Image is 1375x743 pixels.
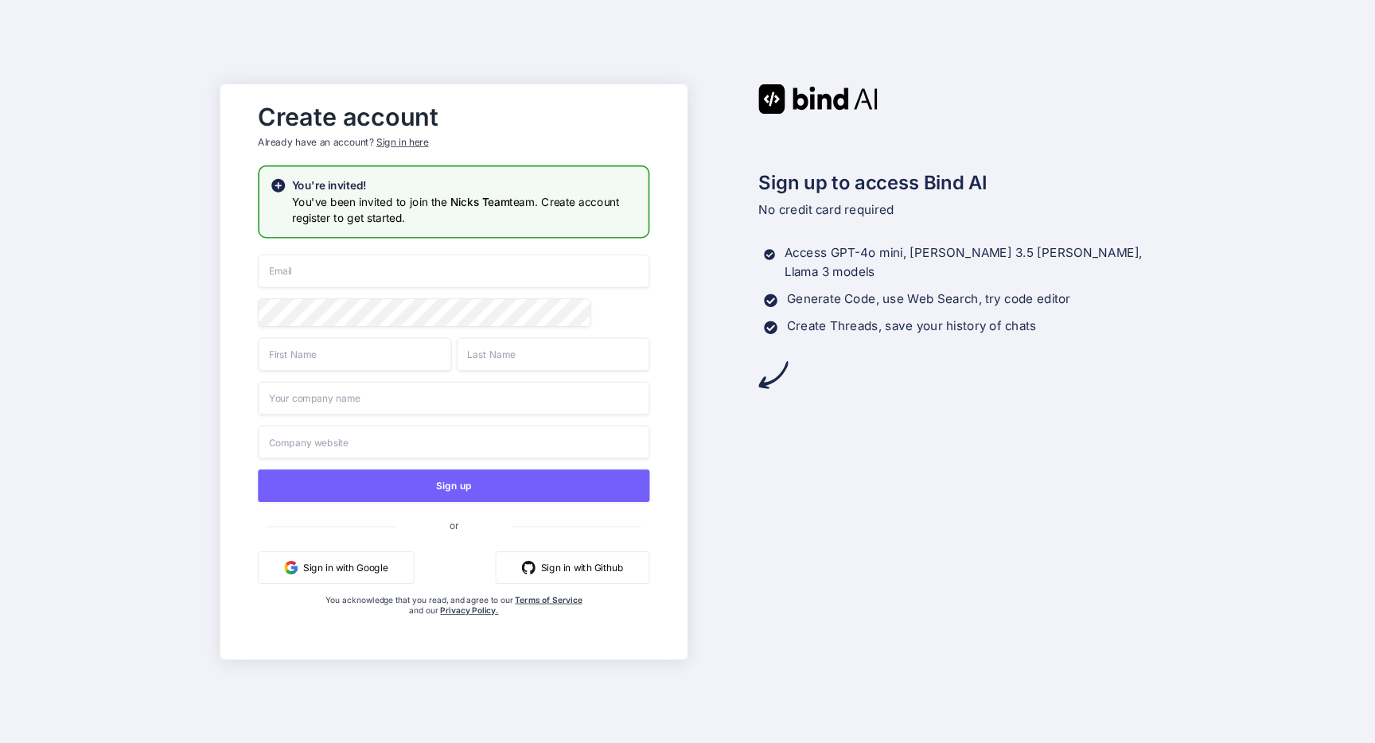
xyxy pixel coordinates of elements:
h2: Sign up to access Bind AI [758,168,1155,196]
img: github [522,560,536,574]
button: Sign in with Github [496,551,650,584]
p: Already have an account? [258,135,649,149]
p: No credit card required [758,200,1155,220]
button: Sign in with Google [258,551,414,584]
img: Bind AI logo [758,84,878,113]
input: First Name [258,337,451,371]
span: or [395,508,512,542]
div: Sign in here [376,135,428,149]
h3: You've been invited to join the team. Create account register to get started. [292,193,638,226]
p: Generate Code, use Web Search, try code editor [787,290,1070,309]
input: Email [258,255,649,288]
p: Create Threads, save your history of chats [787,317,1037,336]
img: arrow [758,360,788,389]
a: Privacy Policy. [440,605,498,616]
input: Last Name [457,337,650,371]
p: Access GPT-4o mini, [PERSON_NAME] 3.5 [PERSON_NAME], Llama 3 models [785,243,1155,282]
input: Your company name [258,381,649,414]
h2: Create account [258,106,649,127]
h2: You're invited! [292,177,638,193]
img: google [284,560,298,574]
div: You acknowledge that you read, and agree to our and our [323,594,584,648]
span: Nicks Team [450,195,509,208]
button: Sign up [258,469,649,502]
input: Company website [258,425,649,458]
a: Terms of Service [515,594,582,605]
